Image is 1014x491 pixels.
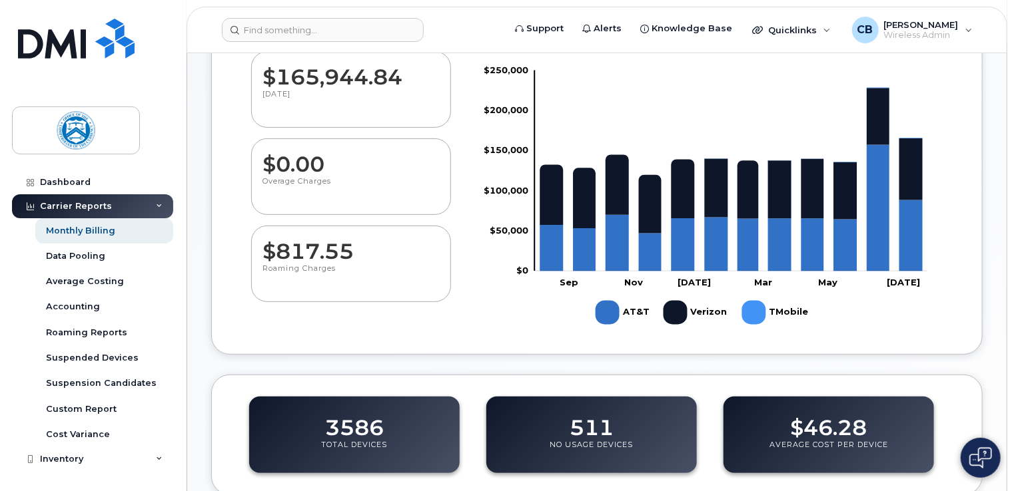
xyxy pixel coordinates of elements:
g: AT&T [540,145,923,271]
p: Overage Charges [262,176,440,200]
tspan: $250,000 [484,65,528,75]
tspan: Nov [624,277,643,288]
tspan: May [819,277,838,288]
dd: 3586 [325,403,384,440]
p: No Usage Devices [550,440,634,464]
a: Alerts [573,15,631,42]
p: Total Devices [322,440,388,464]
dd: $46.28 [791,403,867,440]
tspan: $200,000 [484,104,528,115]
tspan: $50,000 [490,225,528,236]
tspan: [DATE] [887,277,921,288]
tspan: $150,000 [484,144,528,155]
p: Average Cost Per Device [769,440,888,464]
span: Alerts [594,22,622,35]
dd: $817.55 [262,226,440,263]
dd: $0.00 [262,139,440,176]
input: Find something... [222,18,424,42]
g: Verizon [664,295,729,330]
a: Support [506,15,573,42]
span: CB [857,22,873,38]
tspan: $100,000 [484,185,528,196]
div: Christopher Bemis [843,17,982,43]
tspan: [DATE] [678,277,712,288]
span: Support [526,22,564,35]
g: Legend [596,295,809,330]
span: Knowledge Base [652,22,732,35]
g: Chart [484,65,928,330]
p: [DATE] [262,89,440,113]
span: [PERSON_NAME] [884,19,959,30]
g: TMobile [742,295,809,330]
g: Verizon [540,88,923,234]
dd: $165,944.84 [262,52,440,89]
span: Quicklinks [768,25,817,35]
img: Open chat [969,447,992,468]
tspan: Mar [754,277,772,288]
g: AT&T [596,295,650,330]
dd: 511 [570,403,614,440]
tspan: $0 [516,265,528,276]
a: Knowledge Base [631,15,742,42]
p: Roaming Charges [262,263,440,287]
tspan: Sep [560,277,578,288]
div: Quicklinks [743,17,840,43]
span: Wireless Admin [884,30,959,41]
